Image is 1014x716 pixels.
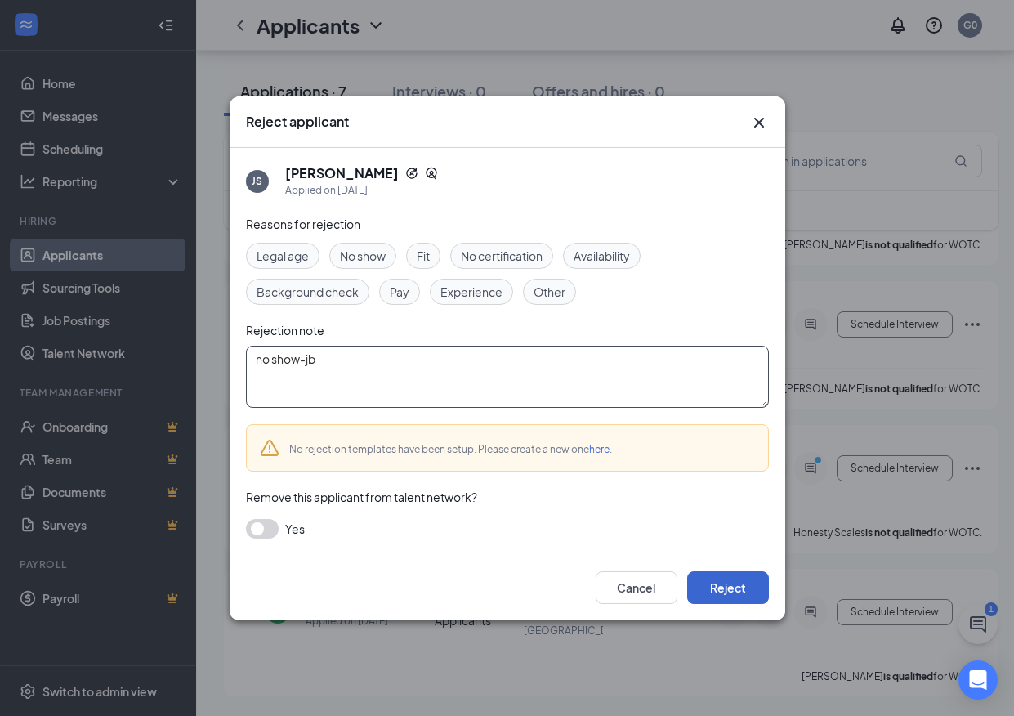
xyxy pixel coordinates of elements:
[461,247,543,265] span: No certification
[246,346,769,408] textarea: no show-jb
[749,113,769,132] svg: Cross
[289,443,612,455] span: No rejection templates have been setup. Please create a new one .
[340,247,386,265] span: No show
[285,164,399,182] h5: [PERSON_NAME]
[285,519,305,539] span: Yes
[958,660,998,700] div: Open Intercom Messenger
[440,283,503,301] span: Experience
[749,113,769,132] button: Close
[390,283,409,301] span: Pay
[257,247,309,265] span: Legal age
[246,217,360,231] span: Reasons for rejection
[285,182,438,199] div: Applied on [DATE]
[246,490,477,504] span: Remove this applicant from talent network?
[246,323,324,338] span: Rejection note
[425,167,438,180] svg: SourcingTools
[257,283,359,301] span: Background check
[417,247,430,265] span: Fit
[246,113,349,131] h3: Reject applicant
[574,247,630,265] span: Availability
[534,283,565,301] span: Other
[589,443,610,455] a: here
[405,167,418,180] svg: Reapply
[260,438,279,458] svg: Warning
[687,571,769,604] button: Reject
[596,571,677,604] button: Cancel
[252,174,262,188] div: JS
